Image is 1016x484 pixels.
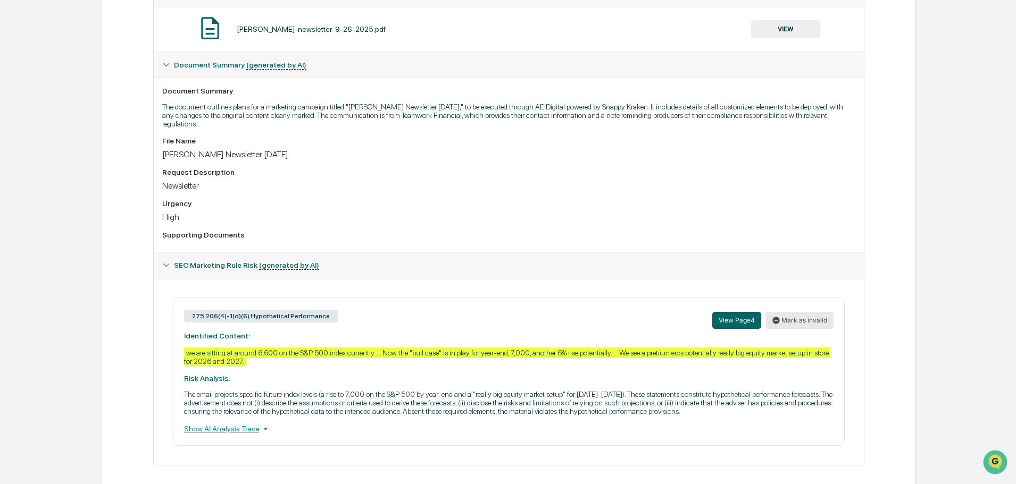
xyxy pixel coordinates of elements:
img: Document Icon [197,15,223,41]
div: 🖐️ [11,135,19,143]
div: [PERSON_NAME]-newsletter-9-26-2025.pdf [237,25,386,33]
p: The document outlines plans for a marketing campaign titled "[PERSON_NAME] Newsletter [DATE]," to... [162,103,855,128]
div: Show AI Analysis Trace [184,423,834,435]
a: 🔎Data Lookup [6,150,71,169]
div: Document Summary [162,87,855,95]
u: (generated by AI) [259,261,319,270]
div: 🗄️ [77,135,86,143]
span: Preclearance [21,134,69,145]
div: Document Summary (generated by AI) [154,278,864,465]
div: Request Description [162,168,855,176]
u: (generated by AI) [246,61,306,70]
div: Urgency [162,199,855,208]
button: Start new chat [181,84,194,97]
a: 🗄️Attestations [73,130,136,149]
p: The email projects specific future index levels (a rise to 7,000 on the S&P 500 by year-end and a... [184,390,834,415]
span: SEC Marketing Rule Risk [174,261,319,269]
div: We're available if you need us! [36,92,135,100]
div: Newsletter [162,181,855,191]
strong: Risk Analysis: [184,374,230,383]
button: VIEW [751,20,820,38]
img: 1746055101610-c473b297-6a78-478c-a979-82029cc54cd1 [11,81,30,100]
div: Document Summary (generated by AI) [154,78,864,252]
strong: Identified Content: [184,332,250,340]
p: How can we help? [11,22,194,39]
div: Supporting Documents [162,231,855,239]
iframe: Open customer support [982,449,1011,478]
span: Document Summary [174,61,306,69]
a: 🖐️Preclearance [6,130,73,149]
span: Pylon [106,180,129,188]
div: 275.206(4)-1(d)(6) Hypothetical Performance [184,310,338,322]
div: High [162,212,855,222]
div: SEC Marketing Rule Risk (generated by AI) [154,252,864,278]
div: [PERSON_NAME] Newsletter [DATE] [162,149,855,159]
div: we are sitting at around 6,600 on the S&P 500 index currently. ... Now the "bull case" is in play... [184,347,830,367]
button: Mark as invalid [765,312,834,329]
span: Attestations [88,134,132,145]
div: Primary Document [154,6,864,52]
a: Powered byPylon [75,180,129,188]
div: Document Summary (generated by AI) [154,52,864,78]
button: View Page4 [712,312,761,329]
span: Data Lookup [21,154,67,165]
div: File Name [162,137,855,145]
div: 🔎 [11,155,19,164]
div: Start new chat [36,81,174,92]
